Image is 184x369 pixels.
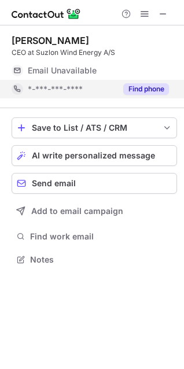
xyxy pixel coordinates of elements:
div: CEO at Suzlon Wind Energy A/S [12,47,177,58]
span: Send email [32,179,76,188]
span: Find work email [30,231,172,242]
button: Find work email [12,228,177,245]
span: Email Unavailable [28,65,97,76]
img: ContactOut v5.3.10 [12,7,81,21]
button: AI write personalized message [12,145,177,166]
button: Reveal Button [123,83,169,95]
div: [PERSON_NAME] [12,35,89,46]
span: Add to email campaign [31,206,123,216]
button: Notes [12,252,177,268]
div: Save to List / ATS / CRM [32,123,157,132]
span: Notes [30,254,172,265]
button: save-profile-one-click [12,117,177,138]
span: AI write personalized message [32,151,155,160]
button: Add to email campaign [12,201,177,222]
button: Send email [12,173,177,194]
